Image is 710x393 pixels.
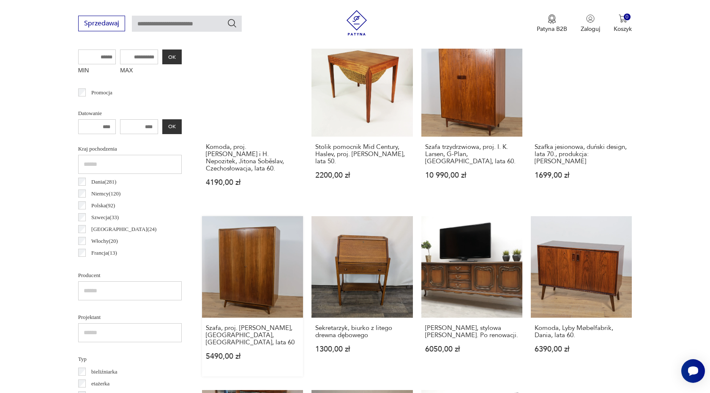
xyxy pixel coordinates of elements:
[421,216,522,376] a: Zabytkowa, stylowa komoda ludwik. Po renowacji.[PERSON_NAME], stylowa [PERSON_NAME]. Po renowacji...
[78,271,182,280] p: Producent
[315,346,409,353] p: 1300,00 zł
[206,353,299,360] p: 5490,00 zł
[311,216,412,376] a: Sekretarzyk, biurko z litego drewna dębowegoSekretarzyk, biurko z litego drewna dębowego1300,00 zł
[91,189,120,198] p: Niemcy ( 120 )
[202,216,303,376] a: Szafa, proj. B. Landsman, Jitona, Czechosłowacja, lata 60Szafa, proj. [PERSON_NAME], [GEOGRAPHIC_...
[548,14,556,24] img: Ikona medalu
[91,213,119,222] p: Szwecja ( 33 )
[91,225,156,234] p: [GEOGRAPHIC_DATA] ( 24 )
[586,14,595,23] img: Ikonka użytkownika
[581,14,600,33] button: Zaloguj
[531,216,632,376] a: Komoda, Lyby Møbelfabrik, Dania, lata 60.Komoda, Lyby Møbelfabrik, Dania, lata 60.6390,00 zł
[535,346,628,353] p: 6390,00 zł
[537,14,567,33] a: Ikona medaluPatyna B2B
[531,36,632,203] a: Szafka jesionowa, duński design, lata 70., produkcja: DaniaSzafka jesionowa, duński design, lata ...
[535,324,628,339] h3: Komoda, Lyby Møbelfabrik, Dania, lata 60.
[581,25,600,33] p: Zaloguj
[162,119,182,134] button: OK
[78,109,182,118] p: Datowanie
[91,177,116,187] p: Dania ( 281 )
[315,324,409,339] h3: Sekretarzyk, biurko z litego drewna dębowego
[206,143,299,172] h3: Komoda, proj. [PERSON_NAME] i H. Nepozitek, Jitona Soběslav, Czechosłowacja, lata 60.
[315,143,409,165] h3: Stolik pomocnik Mid Century, Haslev, proj. [PERSON_NAME], lata 50.
[681,359,705,383] iframe: Smartsupp widget button
[537,25,567,33] p: Patyna B2B
[619,14,627,23] img: Ikona koszyka
[614,25,632,33] p: Koszyk
[535,143,628,165] h3: Szafka jesionowa, duński design, lata 70., produkcja: [PERSON_NAME]
[624,14,631,21] div: 0
[614,14,632,33] button: 0Koszyk
[78,313,182,322] p: Projektant
[91,201,115,210] p: Polska ( 92 )
[91,367,117,377] p: bieliźniarka
[425,346,519,353] p: 6050,00 zł
[78,64,116,78] label: MIN
[206,179,299,186] p: 4190,00 zł
[162,49,182,64] button: OK
[206,324,299,346] h3: Szafa, proj. [PERSON_NAME], [GEOGRAPHIC_DATA], [GEOGRAPHIC_DATA], lata 60
[78,16,125,31] button: Sprzedawaj
[537,14,567,33] button: Patyna B2B
[311,36,412,203] a: Stolik pomocnik Mid Century, Haslev, proj. Severin Hansen, Dania, lata 50.Stolik pomocnik Mid Cen...
[91,236,118,246] p: Włochy ( 20 )
[202,36,303,203] a: KlasykKomoda, proj. B. Landsman i H. Nepozitek, Jitona Soběslav, Czechosłowacja, lata 60.Komoda, ...
[78,21,125,27] a: Sprzedawaj
[425,324,519,339] h3: [PERSON_NAME], stylowa [PERSON_NAME]. Po renowacji.
[535,172,628,179] p: 1699,00 zł
[344,10,369,36] img: Patyna - sklep z meblami i dekoracjami vintage
[78,144,182,154] p: Kraj pochodzenia
[91,88,112,97] p: Promocja
[78,355,182,364] p: Typ
[91,379,109,388] p: etażerka
[227,18,237,28] button: Szukaj
[425,143,519,165] h3: Szafa trzydrzwiowa, proj. I. K. Larsen, G-Plan, [GEOGRAPHIC_DATA], lata 60.
[421,36,522,203] a: Szafa trzydrzwiowa, proj. I. K. Larsen, G-Plan, Wielka Brytania, lata 60.Szafa trzydrzwiowa, proj...
[91,260,122,269] p: Norwegia ( 12 )
[315,172,409,179] p: 2200,00 zł
[425,172,519,179] p: 10 990,00 zł
[120,64,158,78] label: MAX
[91,248,117,258] p: Francja ( 13 )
